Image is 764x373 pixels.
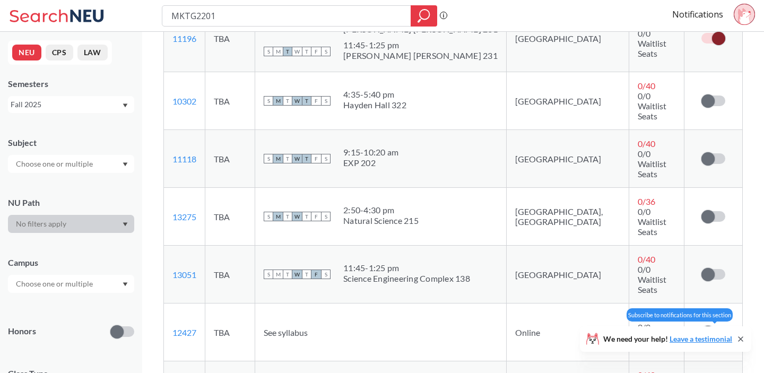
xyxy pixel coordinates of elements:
td: [GEOGRAPHIC_DATA] [506,246,629,303]
span: T [302,270,311,279]
div: Fall 2025 [11,99,121,110]
div: Dropdown arrow [8,275,134,293]
span: S [321,212,331,221]
div: 4:35 - 5:40 pm [343,89,406,100]
td: TBA [205,130,255,188]
span: 0/0 Waitlist Seats [638,206,666,237]
a: 11196 [172,33,196,44]
span: F [311,96,321,106]
div: NU Path [8,197,134,209]
span: T [283,47,292,56]
span: S [264,270,273,279]
a: 10302 [172,96,196,106]
a: 11118 [172,154,196,164]
span: 0 / 36 [638,196,655,206]
td: [GEOGRAPHIC_DATA], [GEOGRAPHIC_DATA] [506,188,629,246]
a: 13051 [172,270,196,280]
div: Natural Science 215 [343,215,419,226]
span: T [302,47,311,56]
a: 13275 [172,212,196,222]
span: 0/0 Waitlist Seats [638,149,666,179]
span: T [283,96,292,106]
button: NEU [12,45,41,60]
td: TBA [205,5,255,72]
span: T [302,212,311,221]
span: T [283,212,292,221]
a: Notifications [672,8,723,20]
input: Choose one or multiple [11,158,100,170]
td: TBA [205,188,255,246]
span: M [273,96,283,106]
svg: Dropdown arrow [123,222,128,227]
td: Online [506,303,629,361]
div: Semesters [8,78,134,90]
div: Science Engineering Complex 138 [343,273,470,284]
div: Campus [8,257,134,268]
span: M [273,270,283,279]
td: TBA [205,303,255,361]
span: F [311,212,321,221]
a: 12427 [172,327,196,337]
span: W [292,270,302,279]
span: S [321,47,331,56]
span: S [321,270,331,279]
span: F [311,154,321,163]
div: 2:50 - 4:30 pm [343,205,419,215]
span: S [264,154,273,163]
span: 0/0 Waitlist Seats [638,91,666,121]
span: We need your help! [603,335,732,343]
span: 0 / 40 [638,138,655,149]
div: Fall 2025Dropdown arrow [8,96,134,113]
span: 0 / 40 [638,312,655,322]
span: W [292,154,302,163]
span: S [321,96,331,106]
span: W [292,212,302,221]
span: M [273,154,283,163]
td: TBA [205,72,255,130]
span: S [264,96,273,106]
span: 0/0 Waitlist Seats [638,322,666,352]
span: 0 / 40 [638,254,655,264]
p: Honors [8,325,36,337]
span: 0 / 40 [638,81,655,91]
svg: Dropdown arrow [123,162,128,167]
td: [GEOGRAPHIC_DATA] [506,72,629,130]
td: [GEOGRAPHIC_DATA] [506,5,629,72]
span: S [264,47,273,56]
span: T [302,96,311,106]
div: Dropdown arrow [8,215,134,233]
span: 0/0 Waitlist Seats [638,264,666,294]
svg: Dropdown arrow [123,282,128,287]
span: S [264,212,273,221]
input: Class, professor, course number, "phrase" [170,7,403,25]
span: 0/0 Waitlist Seats [638,28,666,58]
svg: magnifying glass [418,8,430,23]
td: TBA [205,246,255,303]
div: EXP 202 [343,158,398,168]
span: T [283,270,292,279]
a: Leave a testimonial [670,334,732,343]
span: M [273,212,283,221]
button: CPS [46,45,73,60]
div: magnifying glass [411,5,437,27]
svg: Dropdown arrow [123,103,128,108]
span: F [311,47,321,56]
div: Hayden Hall 322 [343,100,406,110]
span: See syllabus [264,327,308,337]
div: [PERSON_NAME] [PERSON_NAME] 231 [343,50,498,61]
button: LAW [77,45,108,60]
div: 11:45 - 1:25 pm [343,263,470,273]
span: T [283,154,292,163]
div: 11:45 - 1:25 pm [343,40,498,50]
span: W [292,96,302,106]
div: 9:15 - 10:20 am [343,147,398,158]
span: F [311,270,321,279]
div: Dropdown arrow [8,155,134,173]
span: S [321,154,331,163]
div: Subject [8,137,134,149]
span: W [292,47,302,56]
input: Choose one or multiple [11,277,100,290]
span: M [273,47,283,56]
td: [GEOGRAPHIC_DATA] [506,130,629,188]
span: T [302,154,311,163]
